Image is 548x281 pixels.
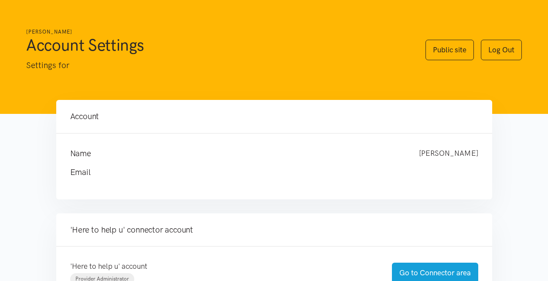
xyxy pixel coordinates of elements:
[410,147,487,160] div: [PERSON_NAME]
[26,28,408,36] h6: [PERSON_NAME]
[70,110,478,123] h4: Account
[70,260,374,272] p: 'Here to help u' account
[425,40,474,60] a: Public site
[70,166,461,178] h4: Email
[26,59,408,72] p: Settings for
[26,34,408,55] h1: Account Settings
[70,147,402,160] h4: Name
[481,40,522,60] a: Log Out
[70,224,478,236] h4: 'Here to help u' connector account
